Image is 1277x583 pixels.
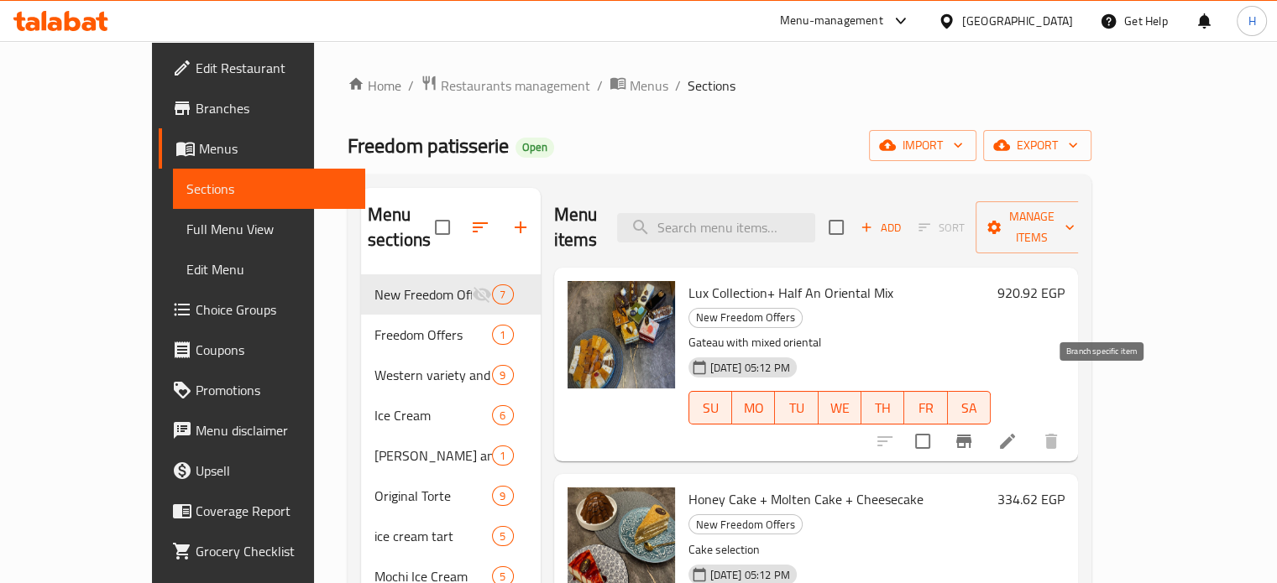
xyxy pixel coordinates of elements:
[196,420,352,440] span: Menu disclaimer
[492,526,513,546] div: items
[159,128,365,169] a: Menus
[196,98,352,118] span: Branches
[675,75,681,96] li: /
[361,516,541,556] div: ice cream tart5
[472,284,492,305] svg: Inactive section
[492,445,513,466] div: items
[374,405,492,425] div: Ice Cream
[854,215,908,241] button: Add
[617,213,815,242] input: search
[374,526,492,546] div: ice cream tart
[983,130,1091,161] button: export
[868,396,898,420] span: TH
[493,327,512,343] span: 1
[696,396,725,420] span: SU
[374,365,492,385] div: Western variety and freedom gateau
[732,391,775,424] button: MO
[348,75,401,96] a: Home
[493,287,512,303] span: 7
[689,515,802,534] span: New Freedom Offers
[196,380,352,400] span: Promotions
[196,541,352,561] span: Grocery Checklist
[374,325,492,345] span: Freedom Offers
[688,391,732,424] button: SU
[441,75,590,96] span: Restaurants management
[186,219,352,239] span: Full Menu View
[196,299,352,320] span: Choice Groups
[361,476,541,516] div: Original Torte9
[962,12,1073,30] div: [GEOGRAPHIC_DATA]
[688,539,992,560] p: Cake selection
[348,127,509,164] span: Freedom patisserie
[186,259,352,279] span: Edit Menu
[408,75,414,96] li: /
[421,75,590,96] a: Restaurants management
[159,289,365,330] a: Choice Groups
[825,396,855,420] span: WE
[173,169,365,209] a: Sections
[948,391,991,424] button: SA
[704,360,797,376] span: [DATE] 05:12 PM
[492,486,513,506] div: items
[905,424,940,459] span: Select to update
[159,450,365,491] a: Upsell
[688,487,924,512] span: Honey Cake + Molten Cake + Cheesecake
[997,431,1018,451] a: Edit menu item
[361,315,541,355] div: Freedom Offers1
[688,514,803,534] div: New Freedom Offers
[819,210,854,245] span: Select section
[989,206,1075,248] span: Manage items
[159,531,365,571] a: Grocery Checklist
[492,405,513,425] div: items
[159,370,365,410] a: Promotions
[997,281,1065,305] h6: 920.92 EGP
[739,396,768,420] span: MO
[196,58,352,78] span: Edit Restaurant
[976,201,1088,253] button: Manage items
[196,340,352,360] span: Coupons
[688,75,735,96] span: Sections
[911,396,940,420] span: FR
[882,135,963,156] span: import
[460,207,500,247] span: Sort sections
[159,48,365,88] a: Edit Restaurant
[374,486,492,506] span: Original Torte
[554,202,598,252] h2: Menu items
[361,395,541,435] div: Ice Cream6
[688,332,992,353] p: Gateau with mixed oriental
[374,284,472,305] span: New Freedom Offers
[196,461,352,481] span: Upsell
[997,487,1065,511] h6: 334.62 EGP
[361,435,541,476] div: [PERSON_NAME] and baklava1
[704,567,797,583] span: [DATE] 05:12 PM
[944,421,984,461] button: Branch-specific-item
[904,391,947,424] button: FR
[493,448,512,464] span: 1
[775,391,818,424] button: TU
[361,274,541,315] div: New Freedom Offers7
[500,207,541,247] button: Add section
[374,445,492,466] span: [PERSON_NAME] and baklava
[597,75,603,96] li: /
[159,410,365,450] a: Menu disclaimer
[159,88,365,128] a: Branches
[492,365,513,385] div: items
[493,367,512,383] span: 9
[493,488,512,504] span: 9
[348,75,1091,96] nav: breadcrumb
[159,330,365,370] a: Coupons
[997,135,1078,156] span: export
[173,209,365,249] a: Full Menu View
[630,75,668,96] span: Menus
[955,396,984,420] span: SA
[1248,12,1255,30] span: H
[199,138,352,159] span: Menus
[782,396,811,420] span: TU
[186,179,352,199] span: Sections
[688,280,893,305] span: Lux Collection+ Half An Oriental Mix
[689,308,802,327] span: New Freedom Offers
[493,528,512,544] span: 5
